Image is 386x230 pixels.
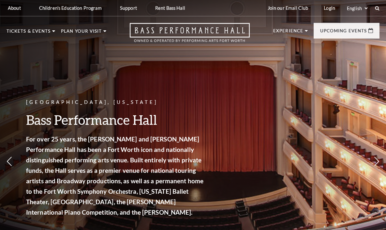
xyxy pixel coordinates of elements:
p: Children's Education Program [39,5,102,11]
p: [GEOGRAPHIC_DATA], [US_STATE] [26,98,205,107]
p: Support [120,5,137,11]
p: Rent Bass Hall [155,5,185,11]
p: Experience [273,29,303,37]
p: Tickets & Events [7,29,51,37]
select: Select: [346,5,369,11]
p: Upcoming Events [320,29,367,37]
strong: For over 25 years, the [PERSON_NAME] and [PERSON_NAME] Performance Hall has been a Fort Worth ico... [26,135,203,216]
p: About [8,5,21,11]
h3: Bass Performance Hall [26,111,205,128]
p: Plan Your Visit [61,29,102,37]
